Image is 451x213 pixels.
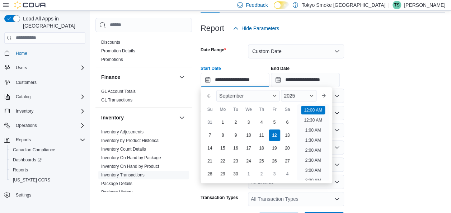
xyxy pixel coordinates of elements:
[203,90,215,101] button: Previous Month
[230,129,241,141] div: day-9
[243,104,254,115] div: We
[13,136,34,144] button: Reports
[13,49,30,58] a: Home
[302,156,324,165] li: 2:30 AM
[204,104,216,115] div: Su
[7,155,88,165] a: Dashboards
[274,1,289,9] input: Dark Mode
[13,78,85,87] span: Customers
[101,190,132,195] a: Package History
[16,192,31,198] span: Settings
[271,73,340,87] input: Press the down key to open a popover containing a calendar.
[334,196,340,202] button: Open list of options
[101,57,123,62] a: Promotions
[282,142,293,154] div: day-20
[16,108,33,114] span: Inventory
[101,172,145,177] a: Inventory Transactions
[334,110,340,116] button: Open list of options
[101,114,124,121] h3: Inventory
[14,1,47,9] img: Cova
[282,117,293,128] div: day-6
[13,93,33,101] button: Catalog
[10,146,85,154] span: Canadian Compliance
[7,145,88,155] button: Canadian Compliance
[101,89,136,94] span: GL Account Totals
[269,104,280,115] div: Fr
[217,168,229,180] div: day-29
[101,172,145,178] span: Inventory Transactions
[20,15,85,29] span: Load All Apps in [GEOGRAPHIC_DATA]
[394,1,399,9] span: TS
[16,51,27,56] span: Home
[256,155,267,167] div: day-25
[201,195,238,200] label: Transaction Types
[282,168,293,180] div: day-4
[13,147,55,153] span: Canadian Compliance
[13,63,30,72] button: Users
[302,136,324,145] li: 1:30 AM
[13,107,36,115] button: Inventory
[256,117,267,128] div: day-4
[1,92,88,102] button: Catalog
[101,48,135,53] a: Promotion Details
[16,137,31,143] span: Reports
[302,146,324,155] li: 2:00 AM
[269,168,280,180] div: day-3
[302,166,324,175] li: 3:00 AM
[284,93,295,99] span: 2025
[10,166,85,174] span: Reports
[178,73,186,81] button: Finance
[318,90,329,101] button: Next month
[243,155,254,167] div: day-24
[10,146,58,154] a: Canadian Compliance
[203,116,294,180] div: September, 2025
[204,168,216,180] div: day-28
[269,142,280,154] div: day-19
[230,104,241,115] div: Tu
[217,104,229,115] div: Mo
[95,87,192,107] div: Finance
[230,155,241,167] div: day-23
[101,48,135,54] span: Promotion Details
[1,189,88,200] button: Settings
[217,129,229,141] div: day-8
[10,176,85,184] span: Washington CCRS
[10,156,85,164] span: Dashboards
[7,165,88,175] button: Reports
[204,117,216,128] div: day-31
[301,106,325,114] li: 12:00 AM
[256,129,267,141] div: day-11
[230,168,241,180] div: day-30
[101,129,144,135] span: Inventory Adjustments
[16,65,27,71] span: Users
[217,142,229,154] div: day-15
[101,164,159,169] a: Inventory On Hand by Product
[301,116,325,124] li: 12:30 AM
[269,155,280,167] div: day-26
[201,66,221,71] label: Start Date
[13,93,85,101] span: Catalog
[243,142,254,154] div: day-17
[230,117,241,128] div: day-2
[13,78,39,87] a: Customers
[101,40,120,45] a: Discounts
[101,155,161,160] a: Inventory On Hand by Package
[217,117,229,128] div: day-1
[334,179,340,185] button: Open list of options
[204,155,216,167] div: day-21
[282,155,293,167] div: day-27
[178,24,186,32] button: Discounts & Promotions
[243,168,254,180] div: day-1
[1,135,88,145] button: Reports
[269,129,280,141] div: day-12
[201,47,226,53] label: Date Range
[297,104,329,180] ul: Time
[101,155,161,161] span: Inventory On Hand by Package
[101,74,176,81] button: Finance
[201,73,269,87] input: Press the down key to enter a popover containing a calendar. Press the escape key to close the po...
[302,126,324,134] li: 1:00 AM
[101,147,146,152] a: Inventory Count Details
[1,120,88,131] button: Operations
